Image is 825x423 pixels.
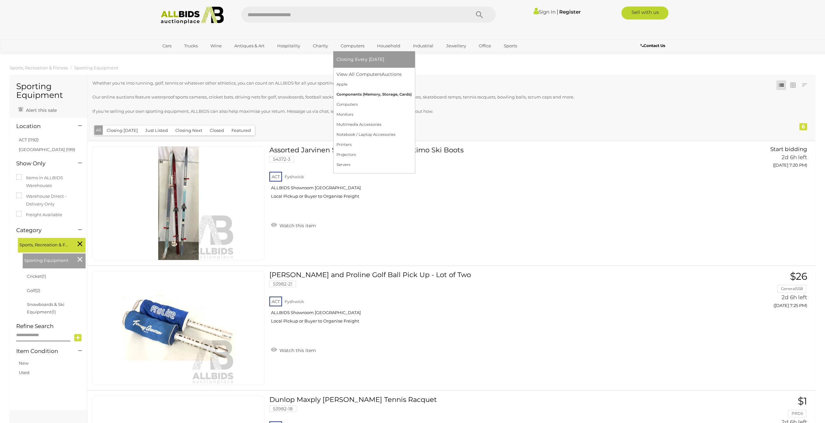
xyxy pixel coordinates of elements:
[206,125,228,135] button: Closed
[16,174,81,189] label: Items in ALLBIDS Warehouses
[16,105,58,114] a: Alert this sale
[19,360,29,366] a: New
[770,146,807,152] span: Start bidding
[19,147,75,152] a: [GEOGRAPHIC_DATA] (199)
[309,41,332,51] a: Charity
[463,6,496,23] button: Search
[206,41,226,51] a: Wine
[557,8,558,15] span: |
[19,240,68,249] span: Sports, Recreation & Fitness
[269,220,318,230] a: Watch this item
[122,271,235,385] img: 53982-21a.jpg
[16,348,68,354] h4: Item Condition
[641,42,667,49] a: Contact Us
[19,137,39,142] a: ACT (1192)
[274,146,689,204] a: Assorted Jarvinen Skis and Dinsport XL Eskimo Ski Boots 54372-3 ACT Fyshwick ALLBIDS Showroom [GE...
[278,223,316,229] span: Watch this item
[621,6,668,19] a: Sell with us
[500,41,521,51] a: Sports
[475,41,495,51] a: Office
[27,288,40,293] a: Golf(2)
[42,274,46,279] span: (1)
[158,41,176,51] a: Cars
[158,51,213,62] a: [GEOGRAPHIC_DATA]
[24,107,57,113] span: Alert this sale
[559,9,581,15] a: Register
[19,370,29,375] a: Used
[171,125,206,135] button: Closing Next
[790,270,807,282] span: $26
[336,41,369,51] a: Computers
[35,288,40,293] span: (2)
[16,323,86,329] h4: Refine Search
[16,193,81,208] label: Warehouse Direct - Delivery Only
[103,125,142,135] button: Closing [DATE]
[180,41,202,51] a: Trucks
[122,147,235,260] img: 54372-3a.JPG
[74,65,118,70] a: Sporting Equipment
[16,211,62,218] label: Freight Available
[230,41,269,51] a: Antiques & Art
[27,302,65,314] a: Snowboards & Ski Equipment(1)
[52,309,56,314] span: (1)
[16,123,68,129] h4: Location
[699,271,809,311] a: $26 GeneralSS8 2d 6h left ([DATE] 7:25 PM)
[27,274,46,279] a: Cricket(1)
[92,108,746,115] p: If you're selling your own sporting equipment, ALLBIDS can also help maximise your return. Messag...
[699,146,809,171] a: Start bidding 2d 6h left ([DATE] 7:20 PM)
[269,345,318,355] a: Watch this item
[10,65,68,70] a: Sports, Recreation & Fitness
[228,125,255,135] button: Featured
[534,9,556,15] a: Sign In
[157,6,228,24] img: Allbids.com.au
[94,125,103,135] button: All
[278,347,316,353] span: Watch this item
[141,125,172,135] button: Just Listed
[16,160,68,167] h4: Show Only
[442,41,470,51] a: Jewellery
[24,255,73,264] span: Sporting Equipment
[92,79,746,87] p: Whether you're into running, golf, tennis or whatever other athletics, you can count on ALLBIDS f...
[641,43,665,48] b: Contact Us
[373,41,405,51] a: Household
[799,123,807,130] div: 6
[274,271,689,329] a: [PERSON_NAME] and Proline Golf Ball Pick Up - Lot of Two 53982-21 ACT Fyshwick ALLBIDS Showroom [...
[409,41,438,51] a: Industrial
[16,227,68,233] h4: Category
[16,82,81,100] h1: Sporting Equipment
[798,395,807,407] span: $1
[273,41,304,51] a: Hospitality
[92,93,746,101] p: Our online auctions feature waterproof sports cameras, cricket bats, driving nets for golf, snowb...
